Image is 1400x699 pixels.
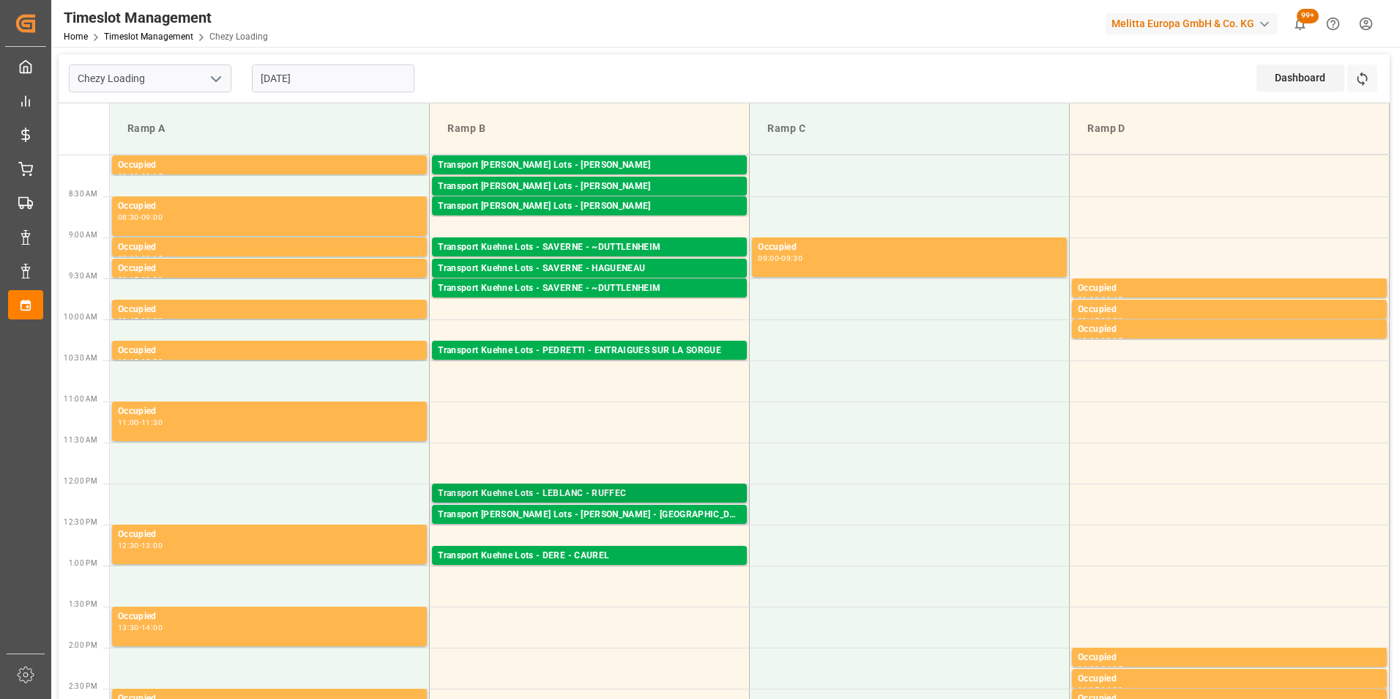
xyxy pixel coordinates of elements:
[1078,303,1381,317] div: Occupied
[438,487,741,501] div: Transport Kuehne Lots - LEBLANC - RUFFEC
[758,240,1061,255] div: Occupied
[438,180,741,194] div: Transport [PERSON_NAME] Lots - [PERSON_NAME]
[139,317,141,324] div: -
[1078,296,1099,303] div: 09:30
[1106,10,1284,37] button: Melitta Europa GmbH & Co. KG
[1284,7,1317,40] button: show 100 new notifications
[1099,665,1101,672] div: -
[64,518,97,526] span: 12:30 PM
[438,281,741,296] div: Transport Kuehne Lots - SAVERNE - ~DUTTLENHEIM
[122,115,417,142] div: Ramp A
[69,64,231,92] input: Type to search/select
[1078,337,1099,344] div: 10:00
[118,404,421,419] div: Occupied
[1078,672,1381,687] div: Occupied
[118,262,421,276] div: Occupied
[64,395,97,403] span: 11:00 AM
[118,419,139,426] div: 11:00
[438,240,741,255] div: Transport Kuehne Lots - SAVERNE - ~DUTTLENHEIM
[438,501,741,514] div: Pallets: 1,TU: 741,City: RUFFEC,Arrival: [DATE] 00:00:00
[1081,115,1377,142] div: Ramp D
[118,173,139,180] div: 08:00
[64,313,97,321] span: 10:00 AM
[139,276,141,283] div: -
[779,255,781,262] div: -
[438,344,741,358] div: Transport Kuehne Lots - PEDRETTI - ENTRAIGUES SUR LA SORGUE
[438,508,741,522] div: Transport [PERSON_NAME] Lots - [PERSON_NAME] - [GEOGRAPHIC_DATA]
[781,255,803,262] div: 09:30
[1256,64,1344,92] div: Dashboard
[104,32,193,42] a: Timeslot Management
[762,115,1057,142] div: Ramp C
[204,67,226,90] button: open menu
[1101,317,1122,324] div: 10:00
[64,7,268,29] div: Timeslot Management
[438,214,741,226] div: Pallets: ,TU: 165,City: [GEOGRAPHIC_DATA],Arrival: [DATE] 00:00:00
[139,542,141,549] div: -
[1078,281,1381,296] div: Occupied
[118,303,421,317] div: Occupied
[438,296,741,308] div: Pallets: 2,TU: 80,City: ~[GEOGRAPHIC_DATA],Arrival: [DATE] 00:00:00
[1106,13,1278,34] div: Melitta Europa GmbH & Co. KG
[118,255,139,262] div: 09:00
[438,262,741,276] div: Transport Kuehne Lots - SAVERNE - HAGUENEAU
[118,214,139,221] div: 08:30
[69,600,97,608] span: 1:30 PM
[438,522,741,535] div: Pallets: ,TU: 381,City: [GEOGRAPHIC_DATA],Arrival: [DATE] 00:00:00
[438,549,741,563] div: Transport Kuehne Lots - DERE - CAUREL
[1099,337,1101,344] div: -
[118,610,421,624] div: Occupied
[141,255,163,262] div: 09:15
[1317,7,1349,40] button: Help Center
[118,158,421,173] div: Occupied
[438,158,741,173] div: Transport [PERSON_NAME] Lots - [PERSON_NAME]
[64,32,88,42] a: Home
[438,173,741,185] div: Pallets: 20,TU: ,City: [GEOGRAPHIC_DATA],Arrival: [DATE] 00:00:00
[438,199,741,214] div: Transport [PERSON_NAME] Lots - [PERSON_NAME]
[69,272,97,280] span: 9:30 AM
[252,64,414,92] input: DD-MM-YYYY
[69,682,97,690] span: 2:30 PM
[139,419,141,426] div: -
[139,624,141,631] div: -
[1099,296,1101,303] div: -
[758,255,779,262] div: 09:00
[141,276,163,283] div: 09:30
[1078,651,1381,665] div: Occupied
[141,317,163,324] div: 10:00
[118,240,421,255] div: Occupied
[442,115,737,142] div: Ramp B
[438,563,741,576] div: Pallets: 23,TU: 117,City: [GEOGRAPHIC_DATA],Arrival: [DATE] 00:00:00
[438,358,741,371] div: Pallets: ,TU: 238,City: ENTRAIGUES SUR LA SORGUE,Arrival: [DATE] 00:00:00
[69,641,97,649] span: 2:00 PM
[1078,317,1099,324] div: 09:45
[1078,687,1099,693] div: 14:15
[1101,337,1122,344] div: 10:15
[1297,9,1319,23] span: 99+
[1101,687,1122,693] div: 14:30
[118,317,139,324] div: 09:45
[1078,322,1381,337] div: Occupied
[118,624,139,631] div: 13:30
[69,190,97,198] span: 8:30 AM
[139,173,141,180] div: -
[118,276,139,283] div: 09:15
[141,358,163,365] div: 10:30
[1078,665,1099,672] div: 14:00
[438,194,741,207] div: Pallets: 2,TU: 110,City: [GEOGRAPHIC_DATA],Arrival: [DATE] 00:00:00
[438,276,741,289] div: Pallets: ,TU: 121,City: HAGUENEAU,Arrival: [DATE] 00:00:00
[141,214,163,221] div: 09:00
[141,173,163,180] div: 08:15
[118,542,139,549] div: 12:30
[118,199,421,214] div: Occupied
[1101,665,1122,672] div: 14:15
[69,559,97,567] span: 1:00 PM
[118,344,421,358] div: Occupied
[1099,317,1101,324] div: -
[141,624,163,631] div: 14:00
[141,542,163,549] div: 13:00
[64,436,97,444] span: 11:30 AM
[1099,687,1101,693] div: -
[139,214,141,221] div: -
[118,358,139,365] div: 10:15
